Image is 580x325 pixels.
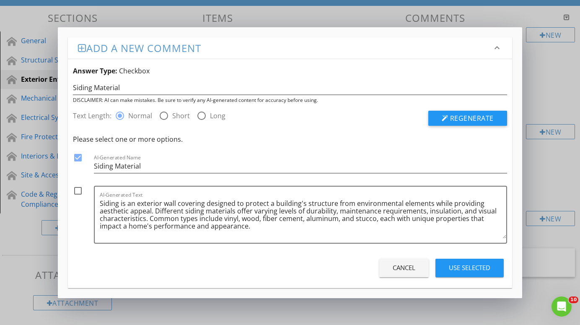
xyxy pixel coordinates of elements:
[119,66,150,75] span: Checkbox
[449,263,490,273] div: Use Selected
[210,112,225,120] label: Long
[78,42,492,54] h3: Add a new comment
[492,43,502,53] i: keyboard_arrow_down
[73,134,507,144] div: Please select one or more options.
[128,112,152,120] label: Normal
[552,296,572,317] iframe: Intercom live chat
[379,259,429,277] button: Cancel
[73,66,117,75] strong: Answer Type:
[73,96,507,104] div: DISCLAIMER: AI can make mistakes. Be sure to verify any AI-generated content for accuracy before ...
[428,111,507,126] button: Regenerate
[435,259,504,277] button: Use Selected
[569,296,578,303] span: 10
[393,263,415,273] div: Cancel
[73,111,115,121] label: Text Length:
[73,81,507,95] input: Enter a few words (ex: leaky kitchen faucet)
[450,114,494,123] span: Regenerate
[94,159,507,173] input: AI-Generated Name
[172,112,190,120] label: Short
